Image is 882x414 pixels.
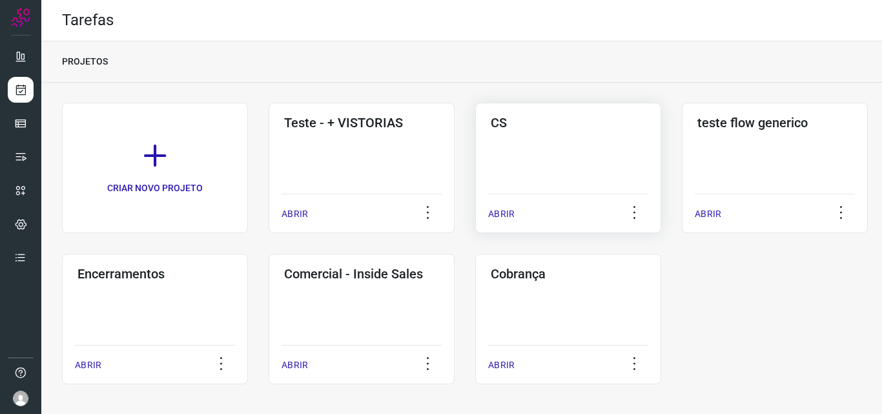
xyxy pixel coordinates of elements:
[13,391,28,406] img: avatar-user-boy.jpg
[488,207,515,221] p: ABRIR
[491,115,646,130] h3: CS
[107,181,203,195] p: CRIAR NOVO PROJETO
[77,266,232,282] h3: Encerramentos
[284,115,439,130] h3: Teste - + VISTORIAS
[62,11,114,30] h2: Tarefas
[62,55,108,68] p: PROJETOS
[282,207,308,221] p: ABRIR
[11,8,30,27] img: Logo
[695,207,721,221] p: ABRIR
[491,266,646,282] h3: Cobrança
[488,358,515,372] p: ABRIR
[697,115,852,130] h3: teste flow generico
[284,266,439,282] h3: Comercial - Inside Sales
[282,358,308,372] p: ABRIR
[75,358,101,372] p: ABRIR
